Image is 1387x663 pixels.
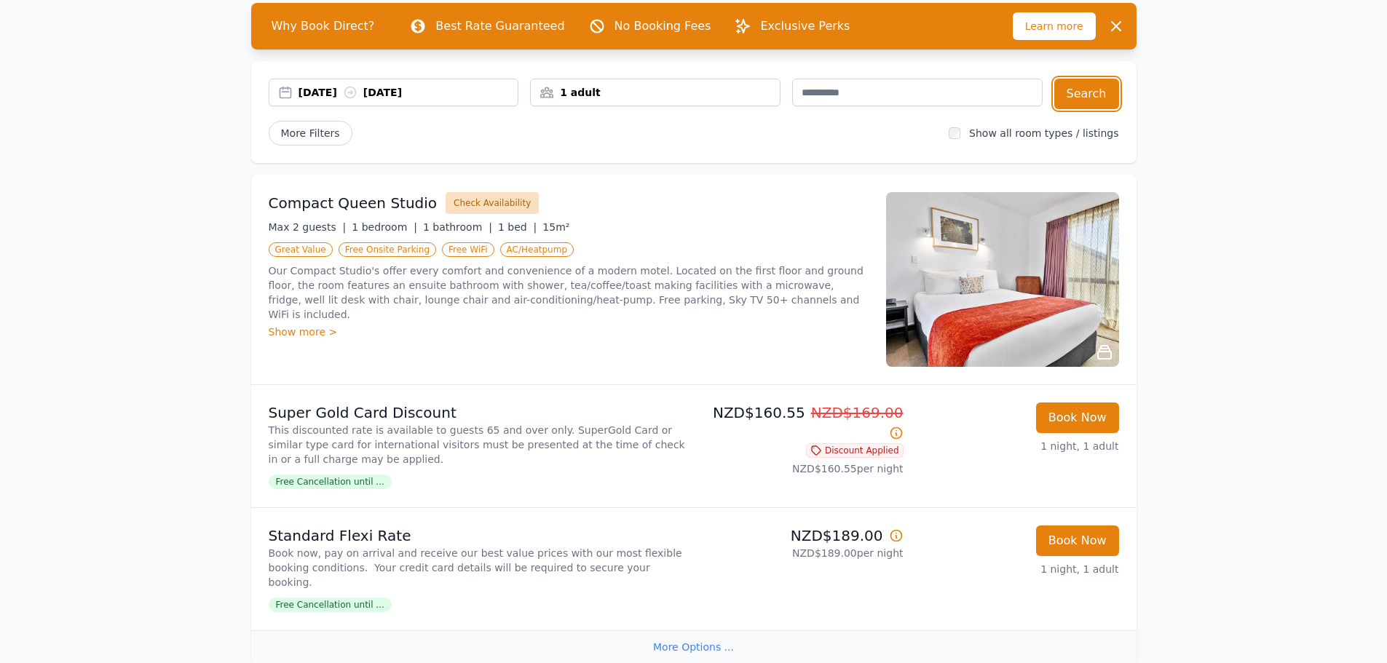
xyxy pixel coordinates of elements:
[811,404,904,421] span: NZD$169.00
[269,546,688,589] p: Book now, pay on arrival and receive our best value prices with our most flexible booking conditi...
[269,423,688,467] p: This discounted rate is available to guests 65 and over only. SuperGold Card or similar type card...
[269,475,392,489] span: Free Cancellation until ...
[760,17,850,35] p: Exclusive Perks
[500,242,574,257] span: AC/Heatpump
[806,443,904,458] span: Discount Applied
[423,221,492,233] span: 1 bathroom |
[446,192,539,214] button: Check Availability
[700,546,904,560] p: NZD$189.00 per night
[299,85,518,100] div: [DATE] [DATE]
[269,525,688,546] p: Standard Flexi Rate
[1036,525,1119,556] button: Book Now
[969,127,1118,139] label: Show all room types / listings
[1036,402,1119,433] button: Book Now
[915,439,1119,453] p: 1 night, 1 adult
[542,221,569,233] span: 15m²
[251,630,1137,663] div: More Options ...
[915,562,1119,576] p: 1 night, 1 adult
[269,402,688,423] p: Super Gold Card Discount
[442,242,494,257] span: Free WiFi
[269,263,869,322] p: Our Compact Studio's offer every comfort and convenience of a modern motel. Located on the first ...
[339,242,436,257] span: Free Onsite Parking
[1013,12,1096,40] span: Learn more
[700,461,904,476] p: NZD$160.55 per night
[700,402,904,443] p: NZD$160.55
[1054,79,1119,109] button: Search
[269,221,347,233] span: Max 2 guests |
[269,598,392,612] span: Free Cancellation until ...
[269,193,438,213] h3: Compact Queen Studio
[498,221,537,233] span: 1 bed |
[615,17,711,35] p: No Booking Fees
[352,221,417,233] span: 1 bedroom |
[269,242,333,257] span: Great Value
[269,121,352,146] span: More Filters
[700,525,904,546] p: NZD$189.00
[435,17,564,35] p: Best Rate Guaranteed
[260,12,387,41] span: Why Book Direct?
[531,85,780,100] div: 1 adult
[269,325,869,339] div: Show more >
